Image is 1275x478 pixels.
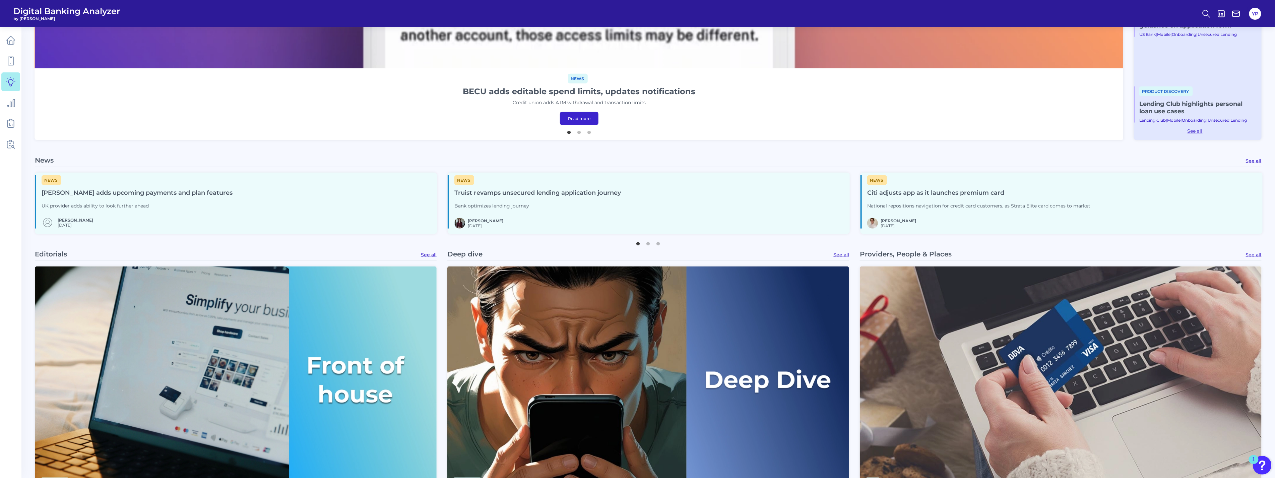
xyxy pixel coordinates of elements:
a: Unsecured Lending [1208,118,1247,123]
img: MIchael McCaw [867,218,878,229]
a: See all [421,252,437,258]
a: Onboarding [1182,118,1207,123]
span: [DATE] [58,223,93,228]
a: Onboarding [1172,32,1197,37]
span: | [1166,118,1167,123]
a: News [454,177,474,183]
a: Unsecured Lending [1198,32,1237,37]
button: 3 [655,239,662,245]
p: News [35,156,54,164]
span: News [42,175,61,185]
p: Providers, People & Places [860,250,952,258]
a: Mobile [1167,118,1181,123]
span: [DATE] [881,223,916,228]
span: | [1181,118,1182,123]
a: Read more [560,112,598,125]
h4: Citi adjusts app as it launches premium card [867,189,1090,197]
a: News [867,177,887,183]
button: 1 [635,239,642,245]
a: Mobile [1157,32,1171,37]
span: | [1171,32,1172,37]
p: Editorials [35,250,67,258]
button: 2 [645,239,652,245]
span: Product discovery [1139,86,1193,96]
button: 3 [586,127,592,134]
a: News [42,177,61,183]
a: [PERSON_NAME] [58,218,93,223]
img: RNFetchBlobTmp_0b8yx2vy2p867rz195sbp4h.png [454,218,465,229]
a: See all [1134,128,1256,134]
p: Deep dive [447,250,483,258]
span: News [867,175,887,185]
button: 2 [576,127,582,134]
a: [PERSON_NAME] [468,218,503,223]
span: | [1207,118,1208,123]
a: See all [833,252,849,258]
a: Product discovery [1139,88,1193,94]
p: Credit union adds ATM withdrawal and transaction limits [513,99,646,107]
h4: Truist revamps unsecured lending application journey [454,189,621,197]
button: YP [1249,8,1261,20]
a: US Bank [1139,32,1156,37]
h4: [PERSON_NAME] adds upcoming payments and plan features [42,189,233,197]
a: [PERSON_NAME] [881,218,916,223]
p: Bank optimizes lending journey [454,202,621,210]
a: Lending Club [1139,118,1166,123]
p: National repositions navigation for credit card customers, as Strata Elite card comes to market [867,202,1090,210]
a: See all [1246,158,1262,164]
span: | [1197,32,1198,37]
a: See all [1246,252,1262,258]
h1: BECU adds editable spend limits, updates notifications [463,86,696,97]
span: Digital Banking Analyzer [13,6,120,16]
a: News [568,75,588,81]
span: by [PERSON_NAME] [13,16,120,21]
button: Open Resource Center, 1 new notification [1253,456,1272,475]
span: | [1156,32,1157,37]
a: Lending Club highlights personal loan use cases [1139,100,1256,115]
span: News [454,175,474,185]
button: 1 [566,127,572,134]
span: News [568,74,588,83]
p: UK provider adds ability to look further ahead [42,202,233,210]
div: 1 [1252,460,1255,468]
span: [DATE] [468,223,503,228]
